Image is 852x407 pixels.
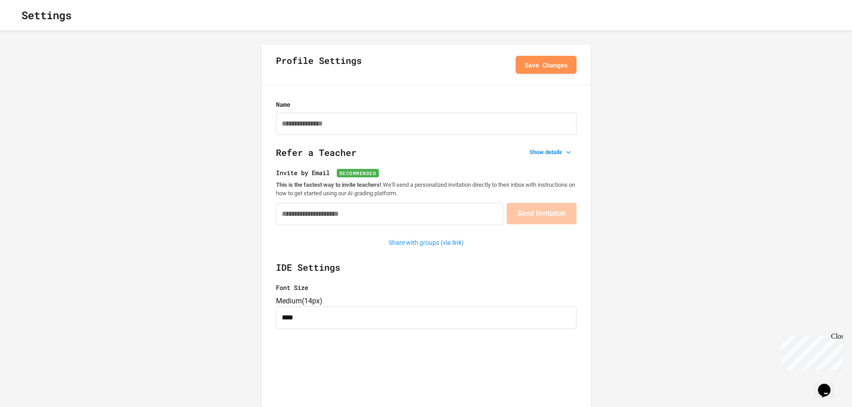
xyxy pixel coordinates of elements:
div: Chat with us now!Close [4,4,62,57]
button: Send Invitation [507,203,576,224]
h1: Settings [21,7,72,23]
div: Medium ( 14px ) [276,296,576,306]
button: Show details [526,146,576,159]
label: Invite by Email [276,168,576,177]
label: Name [276,100,576,109]
strong: This is the fastest way to invite teachers! [276,181,381,188]
h2: IDE Settings [276,260,576,283]
button: Save Changes [516,56,576,74]
iframe: chat widget [778,332,843,370]
h2: Profile Settings [276,54,362,76]
h2: Refer a Teacher [276,146,576,168]
iframe: chat widget [814,371,843,398]
label: Font Size [276,283,576,292]
p: We'll send a personalized invitation directly to their inbox with instructions on how to get star... [276,181,576,197]
span: Recommended [337,169,379,177]
button: Share with groups (via link) [384,236,468,250]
